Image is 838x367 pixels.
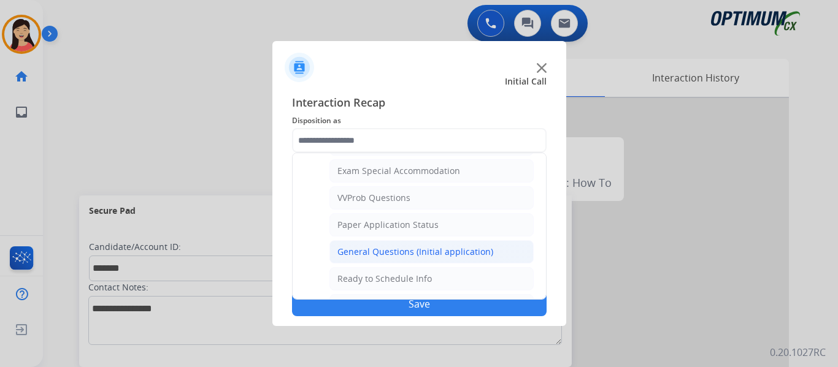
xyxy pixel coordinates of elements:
[337,165,460,177] div: Exam Special Accommodation
[337,273,432,285] div: Ready to Schedule Info
[292,292,547,316] button: Save
[292,113,547,128] span: Disposition as
[285,53,314,82] img: contactIcon
[770,345,826,360] p: 0.20.1027RC
[292,94,547,113] span: Interaction Recap
[505,75,547,88] span: Initial Call
[337,219,439,231] div: Paper Application Status
[337,192,410,204] div: VVProb Questions
[337,246,493,258] div: General Questions (Initial application)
